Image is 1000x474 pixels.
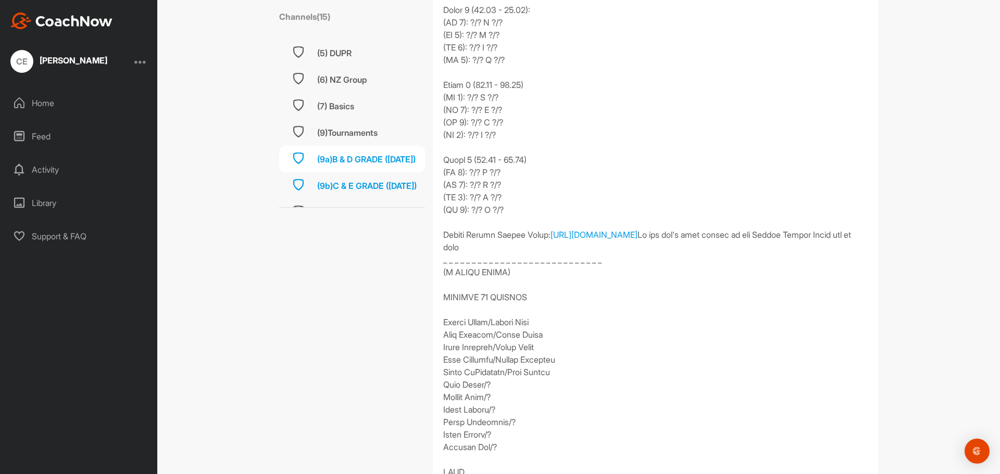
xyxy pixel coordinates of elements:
[317,153,416,165] div: (9a)B & D GRADE ([DATE])
[6,157,153,183] div: Activity
[317,47,352,59] div: (5) DUPR
[6,190,153,216] div: Library
[317,100,354,112] div: (7) Basics
[279,10,330,23] label: Channels ( 15 )
[317,206,427,219] div: (9c)B/C/D/E GRADE ([DATE])
[317,73,367,86] div: (6) NZ Group
[551,229,637,240] a: [URL][DOMAIN_NAME]
[6,223,153,249] div: Support & FAQ
[40,56,107,65] div: [PERSON_NAME]
[6,90,153,116] div: Home
[965,439,990,464] div: Open Intercom Messenger
[6,123,153,149] div: Feed
[10,50,33,73] div: CE
[317,180,417,192] div: (9b)C & E GRADE ([DATE])
[317,126,378,139] div: (9)Tournaments
[10,12,113,29] img: CoachNow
